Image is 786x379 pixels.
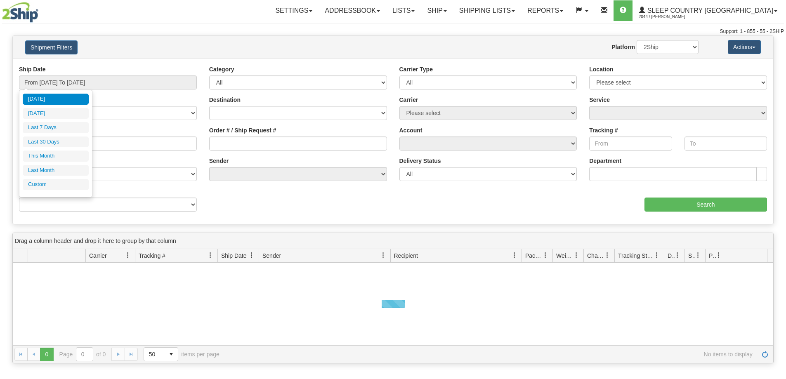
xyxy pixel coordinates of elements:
[23,94,89,105] li: [DATE]
[376,248,390,262] a: Sender filter column settings
[645,7,773,14] span: Sleep Country [GEOGRAPHIC_DATA]
[149,350,160,358] span: 50
[23,179,89,190] li: Custom
[758,348,772,361] a: Refresh
[670,248,685,262] a: Delivery Status filter column settings
[685,137,767,151] input: To
[589,126,618,134] label: Tracking #
[399,157,441,165] label: Delivery Status
[394,252,418,260] span: Recipient
[611,43,635,51] label: Platform
[709,252,716,260] span: Pickup Status
[399,126,423,134] label: Account
[139,252,165,260] span: Tracking #
[209,157,229,165] label: Sender
[712,248,726,262] a: Pickup Status filter column settings
[589,157,621,165] label: Department
[386,0,421,21] a: Lists
[23,165,89,176] li: Last Month
[40,348,53,361] span: Page 0
[209,65,234,73] label: Category
[231,351,753,358] span: No items to display
[538,248,552,262] a: Packages filter column settings
[589,65,613,73] label: Location
[59,347,106,361] span: Page of 0
[19,65,46,73] label: Ship Date
[23,122,89,133] li: Last 7 Days
[587,252,604,260] span: Charge
[589,137,672,151] input: From
[269,0,319,21] a: Settings
[399,65,433,73] label: Carrier Type
[319,0,386,21] a: Addressbook
[2,2,38,23] img: logo2044.jpg
[23,137,89,148] li: Last 30 Days
[144,347,178,361] span: Page sizes drop down
[525,252,543,260] span: Packages
[209,126,276,134] label: Order # / Ship Request #
[691,248,705,262] a: Shipment Issues filter column settings
[650,248,664,262] a: Tracking Status filter column settings
[165,348,178,361] span: select
[556,252,574,260] span: Weight
[668,252,675,260] span: Delivery Status
[2,28,784,35] div: Support: 1 - 855 - 55 - 2SHIP
[245,248,259,262] a: Ship Date filter column settings
[209,96,241,104] label: Destination
[13,233,773,249] div: grid grouping header
[23,108,89,119] li: [DATE]
[618,252,654,260] span: Tracking Status
[399,96,418,104] label: Carrier
[453,0,521,21] a: Shipping lists
[23,151,89,162] li: This Month
[144,347,220,361] span: items per page
[688,252,695,260] span: Shipment Issues
[203,248,217,262] a: Tracking # filter column settings
[507,248,522,262] a: Recipient filter column settings
[589,96,610,104] label: Service
[221,252,246,260] span: Ship Date
[25,40,78,54] button: Shipment Filters
[767,147,785,231] iframe: chat widget
[89,252,107,260] span: Carrier
[421,0,453,21] a: Ship
[644,198,767,212] input: Search
[569,248,583,262] a: Weight filter column settings
[121,248,135,262] a: Carrier filter column settings
[521,0,569,21] a: Reports
[728,40,761,54] button: Actions
[262,252,281,260] span: Sender
[633,0,784,21] a: Sleep Country [GEOGRAPHIC_DATA] 2044 / [PERSON_NAME]
[639,13,701,21] span: 2044 / [PERSON_NAME]
[600,248,614,262] a: Charge filter column settings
